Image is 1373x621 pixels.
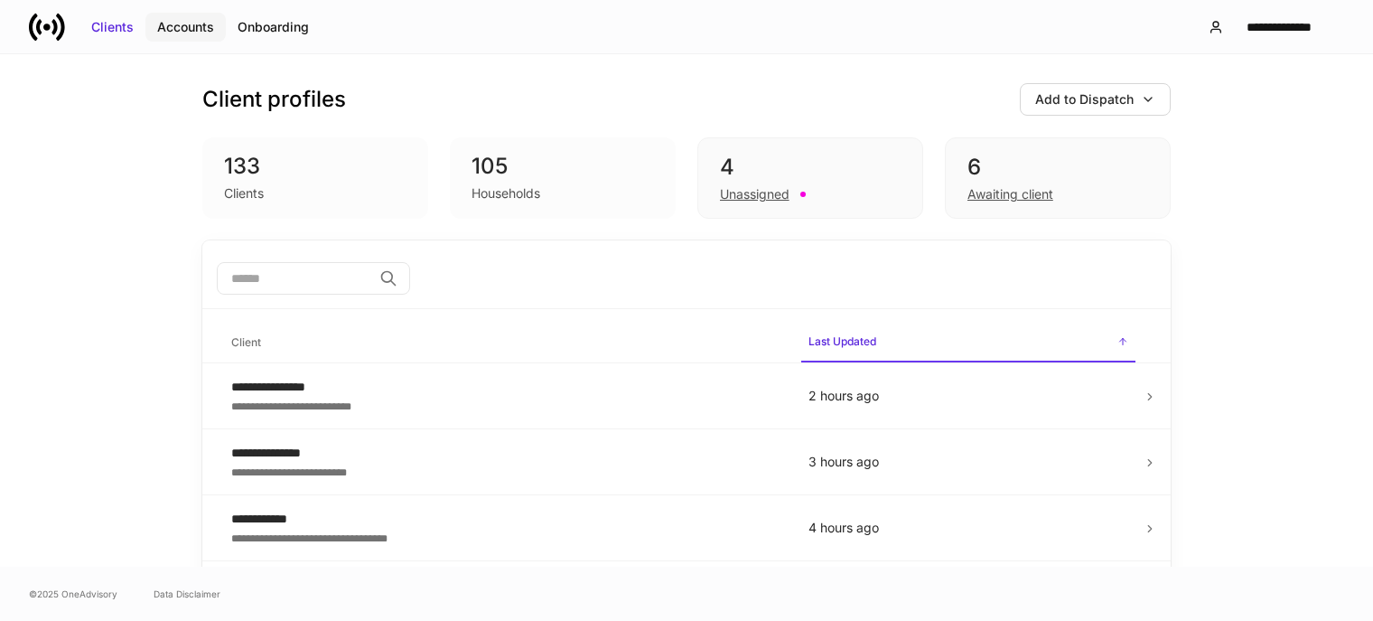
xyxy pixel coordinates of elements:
[79,13,145,42] button: Clients
[472,184,540,202] div: Households
[808,519,1128,537] p: 4 hours ago
[720,185,789,203] div: Unassigned
[91,18,134,36] div: Clients
[808,387,1128,405] p: 2 hours ago
[808,453,1128,471] p: 3 hours ago
[238,18,309,36] div: Onboarding
[808,333,876,350] h6: Last Updated
[1035,90,1134,108] div: Add to Dispatch
[697,137,923,219] div: 4Unassigned
[967,153,1148,182] div: 6
[145,13,226,42] button: Accounts
[945,137,1171,219] div: 6Awaiting client
[224,184,264,202] div: Clients
[472,152,654,181] div: 105
[226,13,321,42] button: Onboarding
[224,325,787,362] span: Client
[1020,83,1171,116] button: Add to Dispatch
[231,334,261,351] h6: Client
[720,153,901,182] div: 4
[801,324,1135,362] span: Last Updated
[157,18,214,36] div: Accounts
[29,587,117,601] span: © 2025 OneAdvisory
[224,152,406,181] div: 133
[967,185,1053,203] div: Awaiting client
[154,587,220,601] a: Data Disclaimer
[202,85,346,114] h3: Client profiles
